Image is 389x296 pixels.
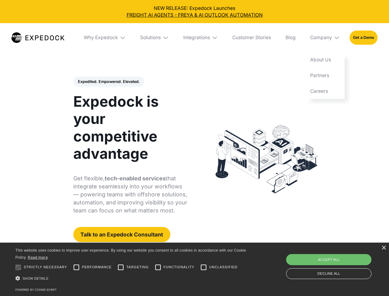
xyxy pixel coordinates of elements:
h1: Expedock is your competitive advantage [73,93,188,162]
nav: Company [305,52,345,99]
span: Targeting [126,265,148,270]
div: Why Expedock [84,35,118,41]
div: NEW RELEASE: Expedock Launches [5,5,384,18]
a: Blog [281,23,300,52]
strong: tech-enabled services [105,175,166,182]
div: Show details [15,274,248,283]
a: Careers [305,83,345,99]
a: About Us [305,52,345,68]
div: Company [305,23,345,52]
div: Integrations [178,23,223,52]
span: Show details [22,277,48,280]
div: Solutions [140,35,161,41]
span: Unclassified [209,265,237,270]
span: This website uses cookies to improve user experience. By using our website you consent to all coo... [15,248,246,260]
a: Customer Stories [227,23,276,52]
p: Get flexible, that integrate seamlessly into your workflows — powering teams with offshore soluti... [73,175,188,215]
span: Performance [82,265,112,270]
a: Powered by cookie-script [15,288,57,291]
span: Functionality [164,265,194,270]
div: Solutions [136,23,174,52]
div: Company [310,35,332,41]
span: Strictly necessary [24,265,67,270]
div: Integrations [183,35,210,41]
a: Partners [305,68,345,84]
a: Get a Demo [350,31,378,44]
iframe: Chat Widget [286,229,389,296]
div: Why Expedock [79,23,131,52]
a: Talk to an Expedock Consultant [73,227,170,242]
a: Read more [28,255,48,260]
a: FREIGHT AI AGENTS - FREYA & AI OUTLOOK AUTOMATION [5,12,384,18]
